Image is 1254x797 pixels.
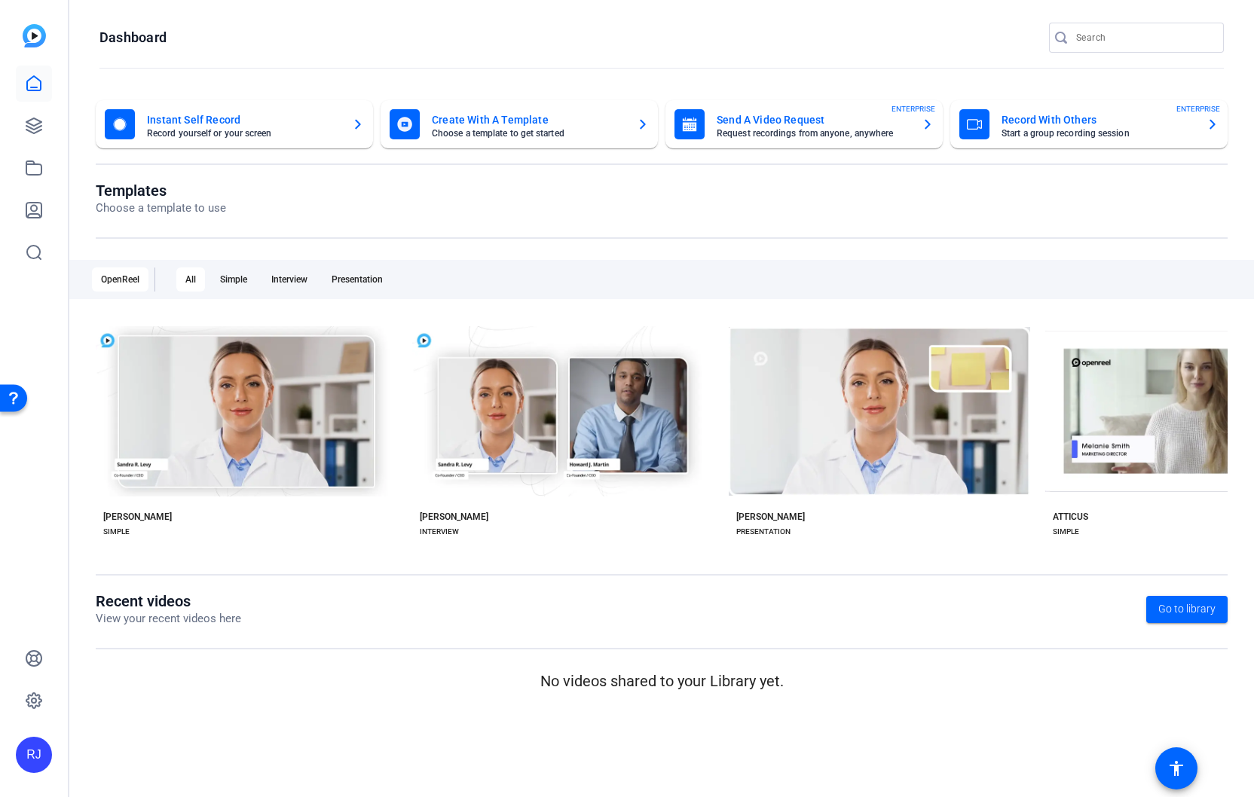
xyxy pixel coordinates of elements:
[432,111,625,129] mat-card-title: Create With A Template
[1167,759,1185,777] mat-icon: accessibility
[420,526,459,538] div: INTERVIEW
[1053,511,1088,523] div: ATTICUS
[103,526,130,538] div: SIMPLE
[1053,526,1079,538] div: SIMPLE
[262,267,317,292] div: Interview
[96,182,226,200] h1: Templates
[211,267,256,292] div: Simple
[420,511,488,523] div: [PERSON_NAME]
[23,24,46,47] img: blue-gradient.svg
[1076,29,1212,47] input: Search
[736,526,791,538] div: PRESENTATION
[717,111,910,129] mat-card-title: Send A Video Request
[1002,111,1194,129] mat-card-title: Record With Others
[96,670,1228,692] p: No videos shared to your Library yet.
[1176,103,1220,115] span: ENTERPRISE
[96,592,241,610] h1: Recent videos
[323,267,392,292] div: Presentation
[736,511,805,523] div: [PERSON_NAME]
[665,100,943,148] button: Send A Video RequestRequest recordings from anyone, anywhereENTERPRISE
[1002,129,1194,138] mat-card-subtitle: Start a group recording session
[147,129,340,138] mat-card-subtitle: Record yourself or your screen
[147,111,340,129] mat-card-title: Instant Self Record
[103,511,172,523] div: [PERSON_NAME]
[432,129,625,138] mat-card-subtitle: Choose a template to get started
[96,100,373,148] button: Instant Self RecordRecord yourself or your screen
[92,267,148,292] div: OpenReel
[381,100,658,148] button: Create With A TemplateChoose a template to get started
[892,103,935,115] span: ENTERPRISE
[950,100,1228,148] button: Record With OthersStart a group recording sessionENTERPRISE
[99,29,167,47] h1: Dashboard
[1158,601,1216,617] span: Go to library
[1146,596,1228,623] a: Go to library
[96,610,241,628] p: View your recent videos here
[16,737,52,773] div: RJ
[96,200,226,217] p: Choose a template to use
[717,129,910,138] mat-card-subtitle: Request recordings from anyone, anywhere
[176,267,205,292] div: All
